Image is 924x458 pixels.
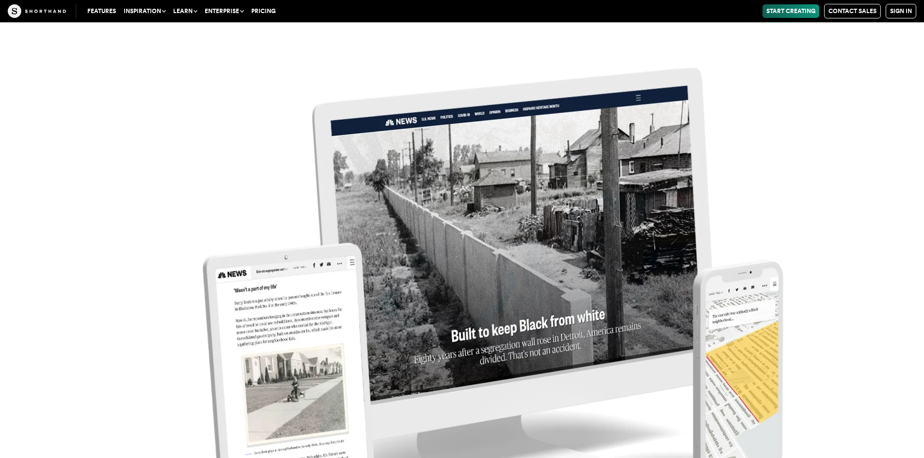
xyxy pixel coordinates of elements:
[8,4,66,18] img: The Craft
[824,4,881,18] a: Contact Sales
[762,4,819,18] a: Start Creating
[169,4,201,18] button: Learn
[83,4,120,18] a: Features
[120,4,169,18] button: Inspiration
[886,4,916,18] a: Sign in
[201,4,247,18] button: Enterprise
[247,4,279,18] a: Pricing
